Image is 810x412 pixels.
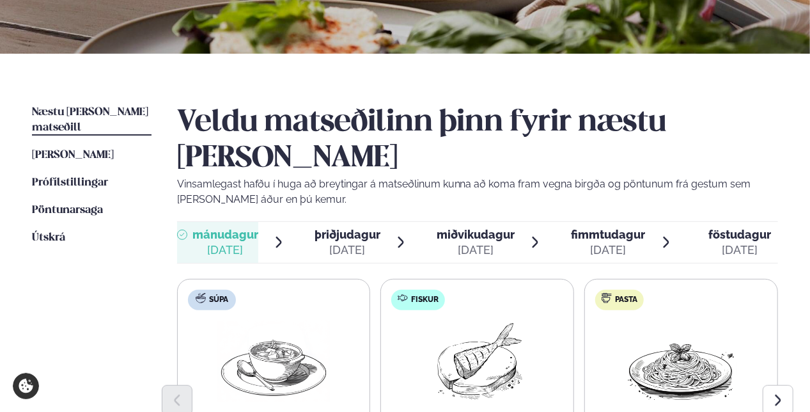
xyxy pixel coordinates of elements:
span: miðvikudagur [437,228,515,241]
a: [PERSON_NAME] [32,148,114,163]
span: Súpa [209,295,228,305]
img: pasta.svg [602,293,612,303]
a: Prófílstillingar [32,175,108,191]
span: Næstu [PERSON_NAME] matseðill [32,107,148,133]
div: [DATE] [709,242,772,258]
div: [DATE] [192,242,258,258]
img: Soup.png [217,321,330,402]
span: Pasta [615,295,637,305]
span: þriðjudagur [315,228,380,241]
a: Útskrá [32,230,65,246]
span: föstudagur [709,228,772,241]
img: Fish.png [421,321,534,402]
img: fish.svg [398,293,408,303]
span: [PERSON_NAME] [32,150,114,161]
div: [DATE] [437,242,515,258]
span: Pöntunarsaga [32,205,103,216]
a: Næstu [PERSON_NAME] matseðill [32,105,152,136]
span: fimmtudagur [571,228,645,241]
div: [DATE] [315,242,380,258]
span: Útskrá [32,232,65,243]
span: mánudagur [192,228,258,241]
h2: Veldu matseðilinn þinn fyrir næstu [PERSON_NAME] [177,105,779,177]
p: Vinsamlegast hafðu í huga að breytingar á matseðlinum kunna að koma fram vegna birgða og pöntunum... [177,177,779,207]
img: Spagetti.png [625,321,738,402]
span: Prófílstillingar [32,177,108,188]
span: Fiskur [411,295,439,305]
img: soup.svg [196,293,206,303]
a: Cookie settings [13,373,39,399]
div: [DATE] [571,242,645,258]
a: Pöntunarsaga [32,203,103,218]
